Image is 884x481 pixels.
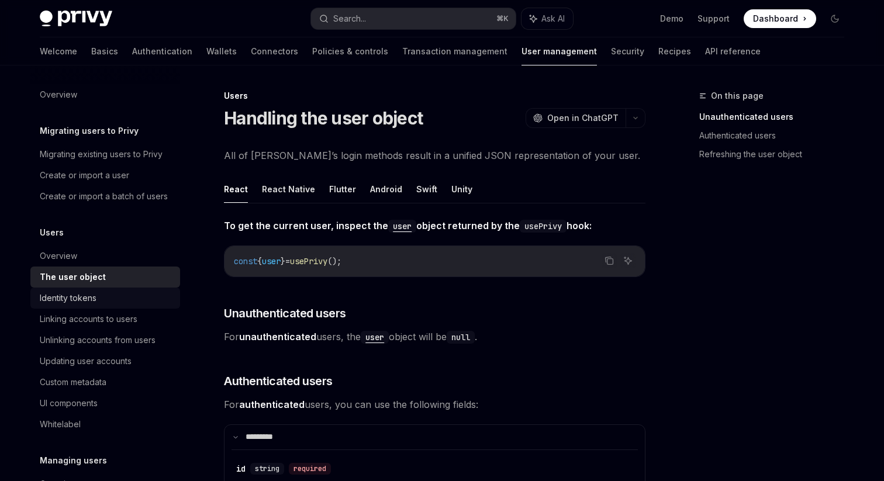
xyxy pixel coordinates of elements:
a: Basics [91,37,118,65]
div: id [236,463,246,475]
a: Authenticated users [699,126,854,145]
a: Unlinking accounts from users [30,330,180,351]
span: For users, the object will be . [224,328,645,345]
div: Search... [333,12,366,26]
code: null [447,331,475,344]
button: Ask AI [620,253,636,268]
div: Unlinking accounts from users [40,333,156,347]
button: Flutter [329,175,356,203]
div: Linking accounts to users [40,312,137,326]
button: Toggle dark mode [826,9,844,28]
div: UI components [40,396,98,410]
div: Updating user accounts [40,354,132,368]
h5: Users [40,226,64,240]
a: Authentication [132,37,192,65]
h5: Managing users [40,454,107,468]
a: Welcome [40,37,77,65]
a: user [361,331,389,342]
div: The user object [40,270,106,284]
div: Overview [40,249,77,263]
img: dark logo [40,11,112,27]
button: Android [370,175,402,203]
span: Authenticated users [224,373,333,389]
a: Transaction management [402,37,507,65]
span: } [281,256,285,267]
span: Dashboard [753,13,798,25]
button: Swift [416,175,437,203]
span: = [285,256,290,267]
button: Copy the contents from the code block [602,253,617,268]
a: Updating user accounts [30,351,180,372]
h1: Handling the user object [224,108,423,129]
a: Security [611,37,644,65]
span: (); [327,256,341,267]
button: Search...⌘K [311,8,516,29]
strong: To get the current user, inspect the object returned by the hook: [224,220,592,231]
code: usePrivy [520,220,567,233]
a: user [388,220,416,231]
a: Refreshing the user object [699,145,854,164]
a: Linking accounts to users [30,309,180,330]
a: Overview [30,245,180,267]
span: All of [PERSON_NAME]’s login methods result in a unified JSON representation of your user. [224,147,645,164]
a: API reference [705,37,761,65]
a: Wallets [206,37,237,65]
div: Overview [40,88,77,102]
div: Migrating existing users to Privy [40,147,163,161]
a: Migrating existing users to Privy [30,144,180,165]
div: required [289,463,331,475]
a: Demo [660,13,683,25]
a: The user object [30,267,180,288]
code: user [388,220,416,233]
a: Identity tokens [30,288,180,309]
a: Dashboard [744,9,816,28]
span: Open in ChatGPT [547,112,619,124]
span: user [262,256,281,267]
span: { [257,256,262,267]
span: Ask AI [541,13,565,25]
button: Open in ChatGPT [526,108,626,128]
div: Users [224,90,645,102]
a: User management [522,37,597,65]
a: Support [697,13,730,25]
a: UI components [30,393,180,414]
span: usePrivy [290,256,327,267]
a: Create or import a batch of users [30,186,180,207]
span: On this page [711,89,764,103]
a: Policies & controls [312,37,388,65]
span: Unauthenticated users [224,305,346,321]
div: Whitelabel [40,417,81,431]
div: Create or import a user [40,168,129,182]
button: Unity [451,175,472,203]
div: Create or import a batch of users [40,189,168,203]
a: Recipes [658,37,691,65]
button: React [224,175,248,203]
a: Whitelabel [30,414,180,435]
a: Unauthenticated users [699,108,854,126]
strong: authenticated [239,399,305,410]
div: Identity tokens [40,291,96,305]
a: Custom metadata [30,372,180,393]
strong: unauthenticated [239,331,316,342]
button: React Native [262,175,315,203]
div: Custom metadata [40,375,106,389]
button: Ask AI [522,8,573,29]
code: user [361,331,389,344]
a: Overview [30,84,180,105]
span: For users, you can use the following fields: [224,396,645,413]
span: ⌘ K [496,14,509,23]
h5: Migrating users to Privy [40,124,139,138]
span: const [234,256,257,267]
a: Create or import a user [30,165,180,186]
span: string [255,464,279,473]
a: Connectors [251,37,298,65]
